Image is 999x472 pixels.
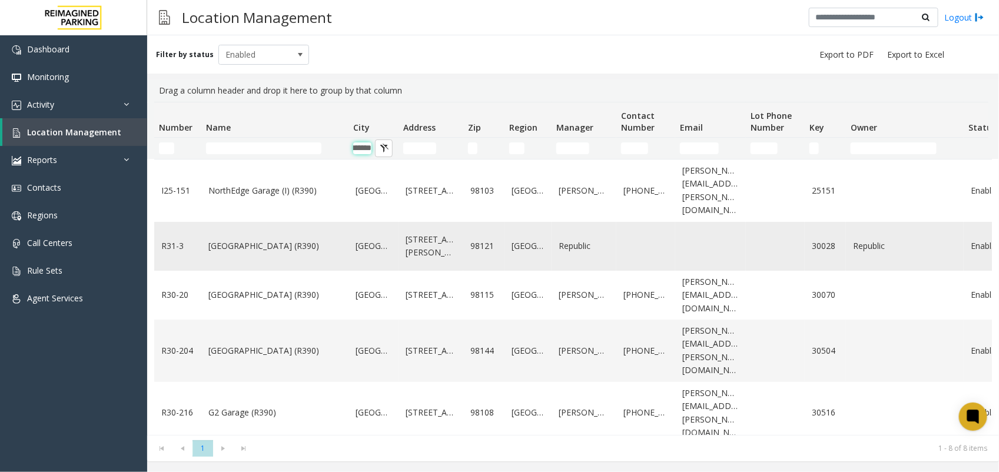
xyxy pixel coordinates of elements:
[154,79,992,102] div: Drag a column header and drop it here to group by that column
[406,184,456,197] a: [STREET_ADDRESS]
[463,138,505,159] td: Zip Filter
[675,138,746,159] td: Email Filter
[353,122,370,133] span: City
[805,138,846,159] td: Key Filter
[12,211,21,221] img: 'icon'
[971,184,998,197] a: Enabled
[12,101,21,110] img: 'icon'
[12,156,21,165] img: 'icon'
[887,49,944,61] span: Export to Excel
[406,344,456,357] a: [STREET_ADDRESS]
[812,184,839,197] a: 25151
[623,288,668,301] a: [PHONE_NUMBER]
[556,122,593,133] span: Manager
[470,406,497,419] a: 98108
[406,233,456,260] a: [STREET_ADDRESS][PERSON_NAME]
[512,240,545,252] a: [GEOGRAPHIC_DATA]
[944,11,984,24] a: Logout
[556,142,589,154] input: Manager Filter
[159,122,193,133] span: Number
[971,406,998,419] a: Enabled
[468,142,477,154] input: Zip Filter
[846,138,964,159] td: Owner Filter
[27,44,69,55] span: Dashboard
[12,45,21,55] img: 'icon'
[156,49,214,60] label: Filter by status
[406,406,456,419] a: [STREET_ADDRESS]
[12,267,21,276] img: 'icon'
[682,275,739,315] a: [PERSON_NAME][EMAIL_ADDRESS][DOMAIN_NAME]
[623,184,668,197] a: [PHONE_NUMBER]
[971,288,998,301] a: Enabled
[403,142,436,154] input: Address Filter
[356,406,391,419] a: [GEOGRAPHIC_DATA]
[12,128,21,138] img: 'icon'
[27,210,58,221] span: Regions
[12,239,21,248] img: 'icon'
[512,406,545,419] a: [GEOGRAPHIC_DATA]
[161,184,194,197] a: I25-151
[161,240,194,252] a: R31-3
[159,142,174,154] input: Number Filter
[208,288,341,301] a: [GEOGRAPHIC_DATA] (R390)
[161,344,194,357] a: R30-204
[403,122,436,133] span: Address
[27,182,61,193] span: Contacts
[375,139,393,157] button: Clear
[193,440,213,456] span: Page 1
[809,142,819,154] input: Key Filter
[509,142,525,154] input: Region Filter
[851,122,877,133] span: Owner
[512,184,545,197] a: [GEOGRAPHIC_DATA]
[559,344,609,357] a: [PERSON_NAME]
[147,102,999,435] div: Data table
[971,240,998,252] a: Enabled
[512,288,545,301] a: [GEOGRAPHIC_DATA]
[682,164,739,217] a: [PERSON_NAME][EMAIL_ADDRESS][PERSON_NAME][DOMAIN_NAME]
[682,387,739,440] a: [PERSON_NAME][EMAIL_ADDRESS][PERSON_NAME][DOMAIN_NAME]
[621,110,655,133] span: Contact Number
[208,184,341,197] a: NorthEdge Garage (I) (R390)
[356,184,391,197] a: [GEOGRAPHIC_DATA]
[176,3,338,32] h3: Location Management
[159,3,170,32] img: pageIcon
[356,344,391,357] a: [GEOGRAPHIC_DATA]
[975,11,984,24] img: logout
[552,138,616,159] td: Manager Filter
[882,46,949,63] button: Export to Excel
[208,240,341,252] a: [GEOGRAPHIC_DATA] (R390)
[349,138,399,159] td: City Filter
[680,142,719,154] input: Email Filter
[468,122,481,133] span: Zip
[851,142,937,154] input: Owner Filter
[682,324,739,377] a: [PERSON_NAME][EMAIL_ADDRESS][PERSON_NAME][DOMAIN_NAME]
[616,138,675,159] td: Contact Number Filter
[208,406,341,419] a: G2 Garage (R390)
[746,138,805,159] td: Lot Phone Number Filter
[356,240,391,252] a: [GEOGRAPHIC_DATA]
[470,240,497,252] a: 98121
[27,99,54,110] span: Activity
[812,344,839,357] a: 30504
[161,406,194,419] a: R30-216
[505,138,552,159] td: Region Filter
[809,122,824,133] span: Key
[12,184,21,193] img: 'icon'
[27,154,57,165] span: Reports
[12,294,21,304] img: 'icon'
[470,344,497,357] a: 98144
[853,240,957,252] a: Republic
[680,122,703,133] span: Email
[559,240,609,252] a: Republic
[621,142,648,154] input: Contact Number Filter
[559,406,609,419] a: [PERSON_NAME]
[356,288,391,301] a: [GEOGRAPHIC_DATA]
[154,138,201,159] td: Number Filter
[206,142,321,154] input: Name Filter
[623,344,668,357] a: [PHONE_NUMBER]
[812,240,839,252] a: 30028
[161,288,194,301] a: R30-20
[406,288,456,301] a: [STREET_ADDRESS]
[559,184,609,197] a: [PERSON_NAME]
[815,46,878,63] button: Export to PDF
